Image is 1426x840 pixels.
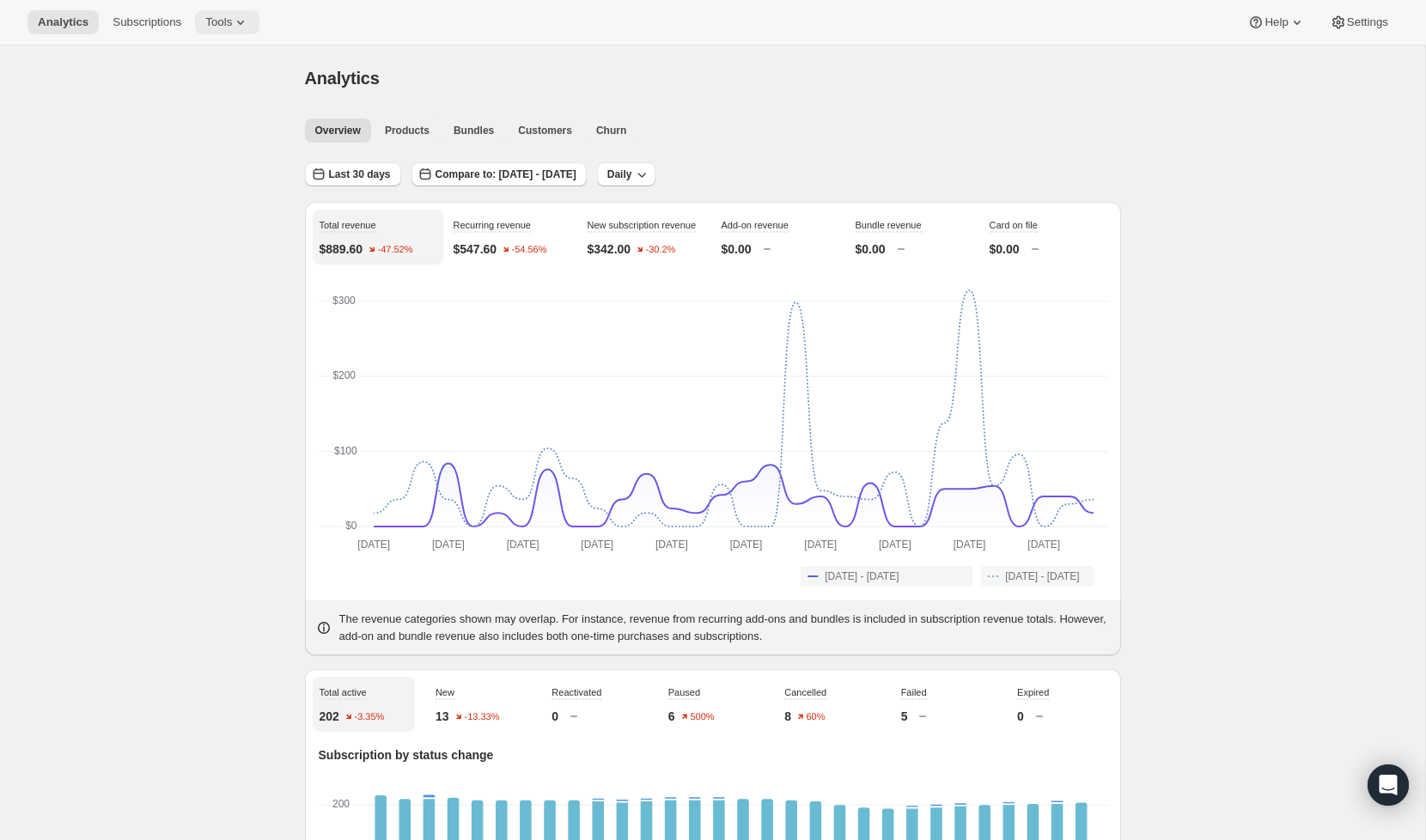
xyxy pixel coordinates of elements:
[1017,708,1024,725] p: 0
[990,220,1038,230] span: Card on file
[305,69,380,88] span: Analytics
[1051,795,1063,797] rect: Expired-6 0
[906,806,918,808] rect: New-1 1
[320,708,339,725] p: 202
[785,795,797,797] rect: Expired-6 0
[423,794,435,799] rect: New-1 2
[332,369,356,381] text: $200
[1237,10,1315,34] button: Help
[668,708,675,725] p: 6
[592,795,604,797] rect: Expired-6 0
[588,220,697,230] span: New subscription revenue
[881,795,893,797] rect: Expired-6 0
[375,795,387,797] rect: Expired-6 0
[385,124,430,137] span: Products
[102,10,192,34] button: Subscriptions
[688,797,700,800] rect: New-1 1
[496,795,508,797] rect: Expired-6 0
[1017,687,1049,697] span: Expired
[664,795,676,797] rect: Expired-6 0
[1051,800,1063,803] rect: New-1 1
[690,712,714,722] text: 500%
[607,167,632,181] span: Daily
[423,795,435,797] rect: Expired-6 0
[436,167,576,181] span: Compare to: [DATE] - [DATE]
[655,539,688,551] text: [DATE]
[1005,569,1079,583] span: [DATE] - [DATE]
[411,162,587,186] button: Compare to: [DATE] - [DATE]
[857,795,869,797] rect: Expired-6 0
[879,539,911,551] text: [DATE]
[856,220,922,230] span: Bundle revenue
[332,295,356,307] text: $300
[38,15,88,29] span: Analytics
[981,566,1093,587] button: [DATE] - [DATE]
[1347,15,1388,29] span: Settings
[378,245,413,255] text: -47.52%
[454,124,494,137] span: Bundles
[471,795,483,797] rect: Expired-6 0
[315,124,361,137] span: Overview
[930,805,942,807] rect: New-1 1
[195,10,259,34] button: Tools
[319,746,1107,764] p: Subscription by status change
[761,795,773,797] rect: Expired-6 0
[436,708,449,725] p: 13
[432,539,465,551] text: [DATE]
[616,800,628,802] rect: New-1 1
[713,797,725,800] rect: New-1 1
[646,245,676,255] text: -30.2%
[354,712,384,722] text: -3.35%
[464,712,499,722] text: -13.33%
[901,687,927,697] span: Failed
[596,124,626,137] span: Churn
[329,167,391,181] span: Last 30 days
[506,539,539,551] text: [DATE]
[1075,795,1087,797] rect: Expired-6 0
[581,539,613,551] text: [DATE]
[978,795,990,797] rect: Expired-6 0
[729,539,762,551] text: [DATE]
[664,797,676,800] rect: New-1 1
[518,124,572,137] span: Customers
[205,15,232,29] span: Tools
[1002,802,1015,805] rect: New-1 1
[990,240,1020,258] p: $0.00
[954,803,966,806] rect: New-1 1
[320,240,363,258] p: $889.60
[334,445,357,457] text: $100
[954,795,966,797] rect: Expired-6 0
[588,240,631,258] p: $342.00
[1027,539,1060,551] text: [DATE]
[722,220,789,230] span: Add-on revenue
[833,795,845,797] rect: Expired-6 0
[668,687,700,697] span: Paused
[640,795,652,797] rect: Expired-6 0
[399,795,411,797] rect: Expired-6 0
[113,15,181,29] span: Subscriptions
[722,240,752,258] p: $0.00
[804,539,837,551] text: [DATE]
[640,799,652,801] rect: New-1 1
[436,687,454,697] span: New
[1319,10,1399,34] button: Settings
[357,539,390,551] text: [DATE]
[520,795,532,797] rect: Expired-6 0
[1265,15,1288,29] span: Help
[544,795,556,797] rect: Expired-6 0
[930,795,942,797] rect: Expired-6 0
[320,687,367,697] span: Total active
[454,240,497,258] p: $547.60
[320,220,376,230] span: Total revenue
[568,795,580,797] rect: Expired-6 0
[597,162,656,186] button: Daily
[552,708,558,725] p: 0
[784,708,791,725] p: 8
[807,712,826,722] text: 60%
[737,795,749,797] rect: Expired-6 0
[332,798,350,810] text: 200
[713,795,725,797] rect: Expired-6 0
[592,799,604,801] rect: New-1 1
[447,795,459,797] rect: Expired-6 0
[339,611,1111,645] p: The revenue categories shown may overlap. For instance, revenue from recurring add-ons and bundle...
